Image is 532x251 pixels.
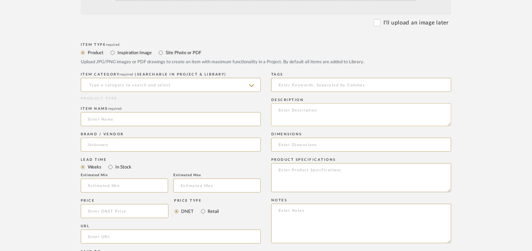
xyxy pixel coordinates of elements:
[81,72,261,77] div: ITEM CATEGORY
[81,48,451,57] mat-radio-group: Select item type
[117,49,152,57] label: Inspiration Image
[174,204,219,218] mat-radio-group: Select price type
[81,158,261,162] div: Lead Time
[173,173,261,177] div: Estimated Max
[81,173,168,177] div: Estimated Min
[271,98,451,102] div: Description
[81,107,261,111] div: Item name
[173,179,261,193] input: Estimated Max
[81,138,261,152] input: Unknown
[81,163,261,171] mat-radio-group: Select item type
[81,204,168,218] input: Enter DNET Price
[115,163,131,171] label: In Stock
[106,43,120,46] span: required
[81,78,261,92] input: Type a category to search and select
[87,163,101,171] label: Weeks
[135,73,227,76] span: (Searchable in Project & Library)
[271,198,451,202] div: Notes
[271,78,451,92] input: Enter Keywords, Separated by Commas
[165,49,201,57] label: Site Photo or PDF
[81,199,168,203] div: Price
[81,230,261,244] input: Enter URL
[271,158,451,162] div: Product Specifications
[81,179,168,193] input: Estimated Min
[81,43,451,47] div: Item Type
[174,199,219,203] div: Price Type
[271,132,451,136] div: Dimensions
[87,49,103,57] label: Product
[81,132,261,136] div: Brand / Vendor
[81,224,261,228] div: URL
[108,107,122,110] span: required
[383,19,449,27] label: I'll upload an image later
[271,72,451,77] div: Tags
[271,138,451,152] input: Enter Dimensions
[81,59,451,66] div: Upload JPG/PNG images or PDF drawings to create an item with maximum functionality in a Project. ...
[81,96,261,101] div: PRODUCT TYPE
[181,208,194,215] label: DNET
[207,208,219,215] label: Retail
[81,112,261,126] input: Enter Name
[120,73,134,76] span: required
